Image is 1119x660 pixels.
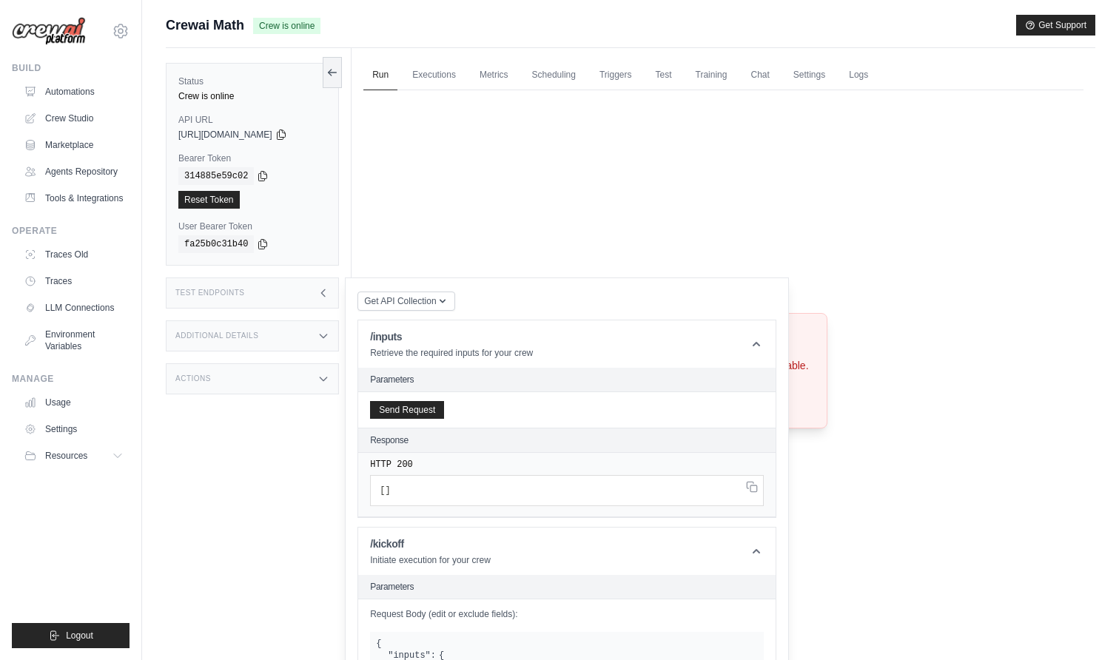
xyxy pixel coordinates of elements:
[175,331,258,340] h3: Additional Details
[178,220,326,232] label: User Bearer Token
[18,323,130,358] a: Environment Variables
[18,186,130,210] a: Tools & Integrations
[18,80,130,104] a: Automations
[370,459,764,471] pre: HTTP 200
[18,133,130,157] a: Marketplace
[12,373,130,385] div: Manage
[18,296,130,320] a: LLM Connections
[370,536,491,551] h1: /kickoff
[18,243,130,266] a: Traces Old
[1016,15,1095,36] button: Get Support
[18,417,130,441] a: Settings
[18,444,130,468] button: Resources
[364,295,436,307] span: Get API Collection
[166,15,244,36] span: Crewai Math
[471,60,517,91] a: Metrics
[370,608,764,620] label: Request Body (edit or exclude fields):
[175,374,211,383] h3: Actions
[840,60,877,91] a: Logs
[363,60,397,91] a: Run
[380,485,385,496] span: [
[18,391,130,414] a: Usage
[175,289,245,297] h3: Test Endpoints
[178,152,326,164] label: Bearer Token
[12,225,130,237] div: Operate
[742,60,778,91] a: Chat
[12,17,86,46] img: Logo
[647,60,681,91] a: Test
[178,191,240,209] a: Reset Token
[370,329,533,344] h1: /inputs
[45,450,87,462] span: Resources
[12,62,130,74] div: Build
[178,75,326,87] label: Status
[178,114,326,126] label: API URL
[523,60,585,91] a: Scheduling
[253,18,320,34] span: Crew is online
[178,235,254,253] code: fa25b0c31b40
[385,485,390,496] span: ]
[178,90,326,102] div: Crew is online
[18,160,130,183] a: Agents Repository
[403,60,465,91] a: Executions
[12,623,130,648] button: Logout
[591,60,641,91] a: Triggers
[178,129,272,141] span: [URL][DOMAIN_NAME]
[18,269,130,293] a: Traces
[687,60,736,91] a: Training
[18,107,130,130] a: Crew Studio
[66,630,93,642] span: Logout
[357,292,454,311] button: Get API Collection
[370,347,533,359] p: Retrieve the required inputs for your crew
[370,401,444,419] button: Send Request
[370,581,764,593] h2: Parameters
[370,554,491,566] p: Initiate execution for your crew
[370,434,409,446] h2: Response
[1045,589,1119,660] iframe: Chat Widget
[784,60,834,91] a: Settings
[370,374,764,385] h2: Parameters
[376,639,381,649] span: {
[178,167,254,185] code: 314885e59c02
